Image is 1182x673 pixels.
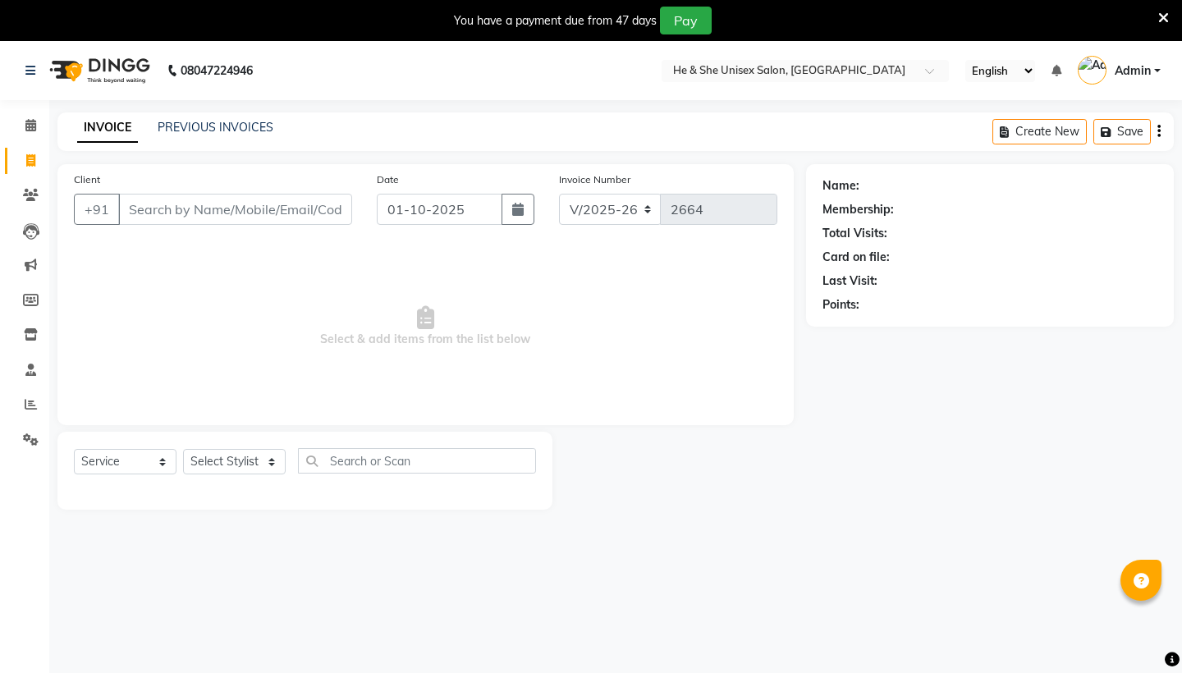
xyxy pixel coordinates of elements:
button: Create New [992,119,1087,144]
img: logo [42,48,154,94]
div: Name: [822,177,859,195]
iframe: chat widget [1113,607,1166,657]
div: You have a payment due from 47 days [454,12,657,30]
input: Search or Scan [298,448,536,474]
input: Search by Name/Mobile/Email/Code [118,194,352,225]
span: Admin [1115,62,1151,80]
button: Pay [660,7,712,34]
a: PREVIOUS INVOICES [158,120,273,135]
label: Client [74,172,100,187]
label: Invoice Number [559,172,630,187]
a: INVOICE [77,113,138,143]
img: Admin [1078,56,1106,85]
div: Last Visit: [822,272,877,290]
span: Select & add items from the list below [74,245,777,409]
div: Total Visits: [822,225,887,242]
button: Save [1093,119,1151,144]
div: Membership: [822,201,894,218]
div: Points: [822,296,859,314]
button: +91 [74,194,120,225]
div: Card on file: [822,249,890,266]
b: 08047224946 [181,48,253,94]
label: Date [377,172,399,187]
